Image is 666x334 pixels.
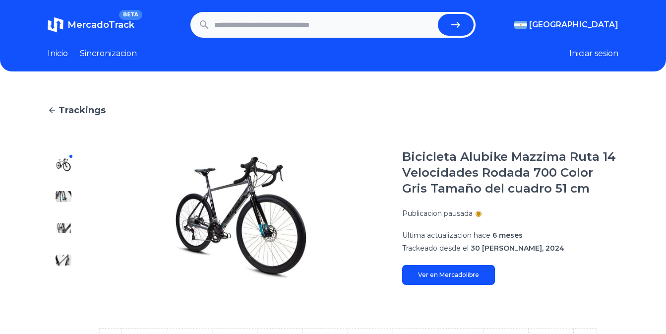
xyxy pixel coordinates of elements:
[514,21,527,29] img: Argentina
[471,244,564,253] span: 30 [PERSON_NAME], 2024
[56,189,71,204] img: Bicicleta Alubike Mazzima Ruta 14 Velocidades Rodada 700 Color Gris Tamaño del cuadro 51 cm
[48,103,618,117] a: Trackings
[56,220,71,236] img: Bicicleta Alubike Mazzima Ruta 14 Velocidades Rodada 700 Color Gris Tamaño del cuadro 51 cm
[569,48,618,60] button: Iniciar sesion
[56,157,71,173] img: Bicicleta Alubike Mazzima Ruta 14 Velocidades Rodada 700 Color Gris Tamaño del cuadro 51 cm
[80,48,137,60] a: Sincronizacion
[48,17,63,33] img: MercadoTrack
[67,19,134,30] span: MercadoTrack
[514,19,618,31] button: [GEOGRAPHIC_DATA]
[119,10,142,20] span: BETA
[402,231,490,240] span: Ultima actualizacion hace
[492,231,523,240] span: 6 meses
[402,208,473,218] p: Publicacion pausada
[56,252,71,268] img: Bicicleta Alubike Mazzima Ruta 14 Velocidades Rodada 700 Color Gris Tamaño del cuadro 51 cm
[99,149,382,285] img: Bicicleta Alubike Mazzima Ruta 14 Velocidades Rodada 700 Color Gris Tamaño del cuadro 51 cm
[48,17,134,33] a: MercadoTrackBETA
[529,19,618,31] span: [GEOGRAPHIC_DATA]
[402,149,618,197] h1: Bicicleta Alubike Mazzima Ruta 14 Velocidades Rodada 700 Color Gris Tamaño del cuadro 51 cm
[48,48,68,60] a: Inicio
[402,244,469,253] span: Trackeado desde el
[59,103,106,117] span: Trackings
[402,265,495,285] a: Ver en Mercadolibre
